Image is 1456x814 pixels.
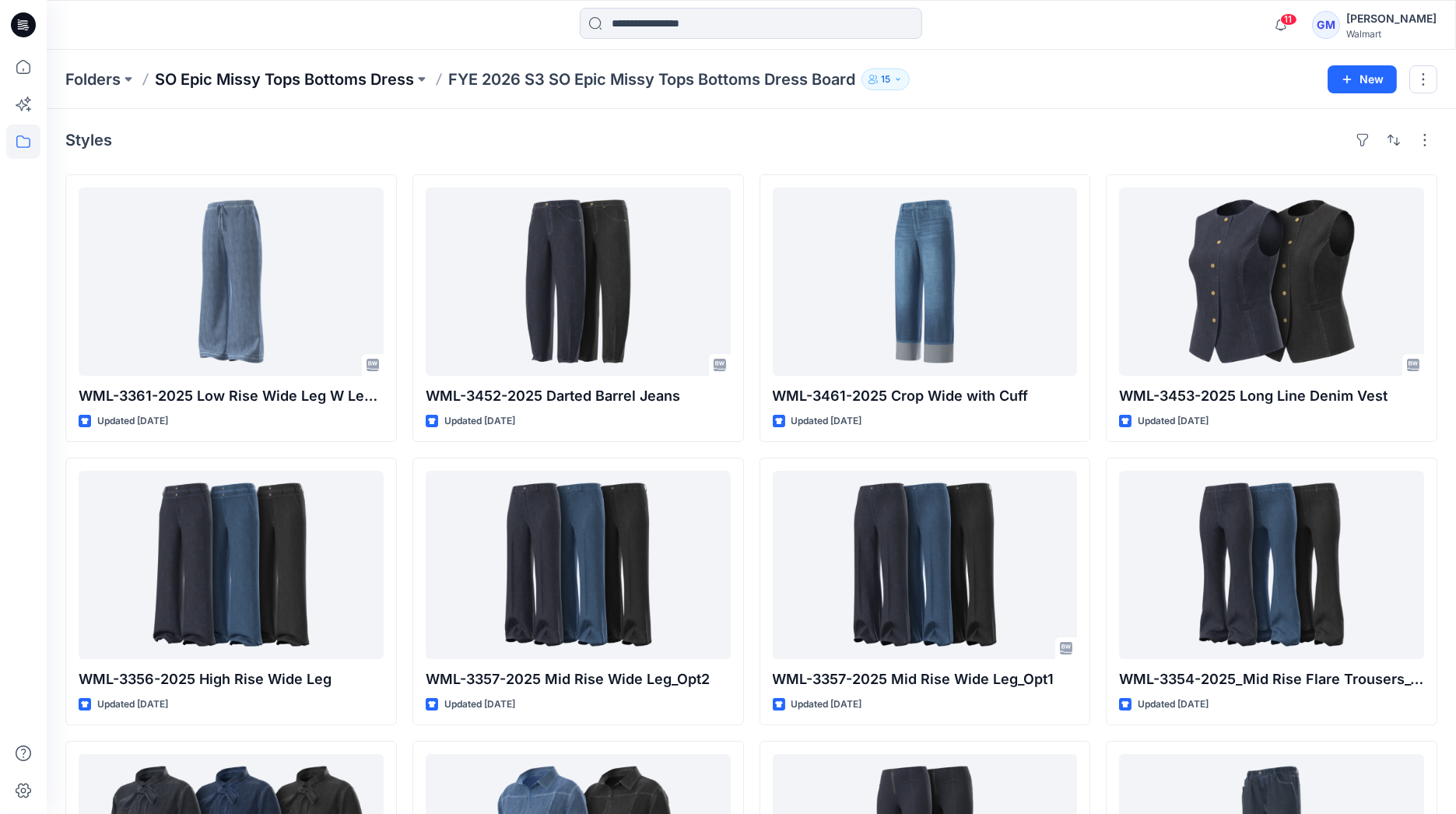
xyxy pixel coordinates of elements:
h4: Styles [65,131,112,149]
span: 11 [1280,13,1297,26]
p: FYE 2026 S3 SO Epic Missy Tops Bottoms Dress Board [448,68,855,90]
p: Updated [DATE] [791,413,862,430]
a: WML-3354-2025_Mid Rise Flare Trousers_32inseam [1119,471,1424,659]
p: Updated [DATE] [444,696,515,713]
p: 15 [881,71,890,88]
a: WML-3461-2025 Crop Wide with Cuff [773,188,1078,376]
div: GM [1312,11,1340,39]
a: WML-3357-2025 Mid Rise Wide Leg_Opt2 [426,471,731,659]
p: WML-3357-2025 Mid Rise Wide Leg_Opt1 [773,668,1078,690]
p: WML-3354-2025_Mid Rise Flare Trousers_32inseam [1119,668,1424,690]
p: WML-3453-2025 Long Line Denim Vest [1119,385,1424,407]
a: WML-3357-2025 Mid Rise Wide Leg_Opt1 [773,471,1078,659]
a: Folders [65,68,121,90]
a: WML-3356-2025 High Rise Wide Leg [79,471,384,659]
div: [PERSON_NAME] [1346,9,1437,28]
p: Updated [DATE] [1138,413,1209,430]
a: SO Epic Missy Tops Bottoms Dress [155,68,414,90]
a: WML-3453-2025 Long Line Denim Vest [1119,188,1424,376]
p: WML-3357-2025 Mid Rise Wide Leg_Opt2 [426,668,731,690]
p: Updated [DATE] [791,696,862,713]
p: WML-3361-2025 Low Rise Wide Leg W Leg Down Hem [79,385,384,407]
div: Walmart [1346,28,1437,40]
a: WML-3361-2025 Low Rise Wide Leg W Leg Down Hem [79,188,384,376]
a: WML-3452-2025 Darted Barrel Jeans [426,188,731,376]
p: Updated [DATE] [444,413,515,430]
p: WML-3461-2025 Crop Wide with Cuff [773,385,1078,407]
p: Updated [DATE] [97,413,168,430]
p: WML-3356-2025 High Rise Wide Leg [79,668,384,690]
p: WML-3452-2025 Darted Barrel Jeans [426,385,731,407]
button: 15 [861,68,910,90]
button: New [1328,65,1397,93]
p: Updated [DATE] [97,696,168,713]
p: Updated [DATE] [1138,696,1209,713]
